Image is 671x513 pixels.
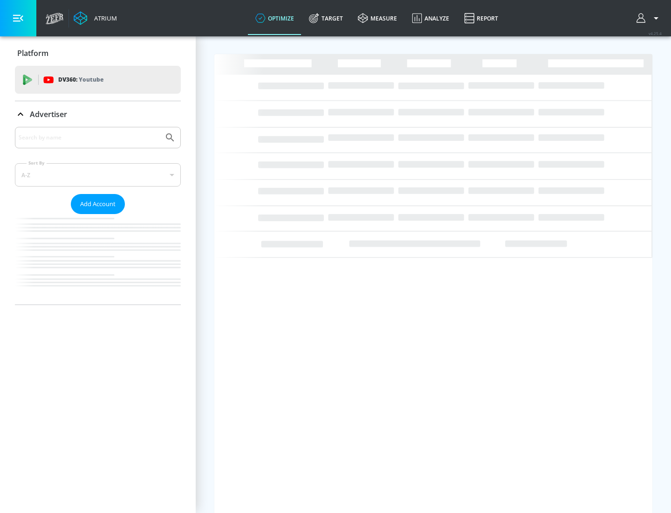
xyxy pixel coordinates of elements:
div: Atrium [90,14,117,22]
span: v 4.25.4 [649,31,662,36]
button: Add Account [71,194,125,214]
input: Search by name [19,132,160,144]
a: Atrium [74,11,117,25]
a: Target [301,1,350,35]
div: DV360: Youtube [15,66,181,94]
a: Report [457,1,506,35]
div: Platform [15,40,181,66]
a: optimize [248,1,301,35]
a: measure [350,1,404,35]
nav: list of Advertiser [15,214,181,305]
p: Youtube [79,75,103,84]
p: Platform [17,48,48,58]
a: Analyze [404,1,457,35]
div: Advertiser [15,127,181,305]
span: Add Account [80,199,116,209]
p: Advertiser [30,109,67,119]
p: DV360: [58,75,103,85]
label: Sort By [27,160,47,166]
div: Advertiser [15,101,181,127]
div: A-Z [15,163,181,187]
